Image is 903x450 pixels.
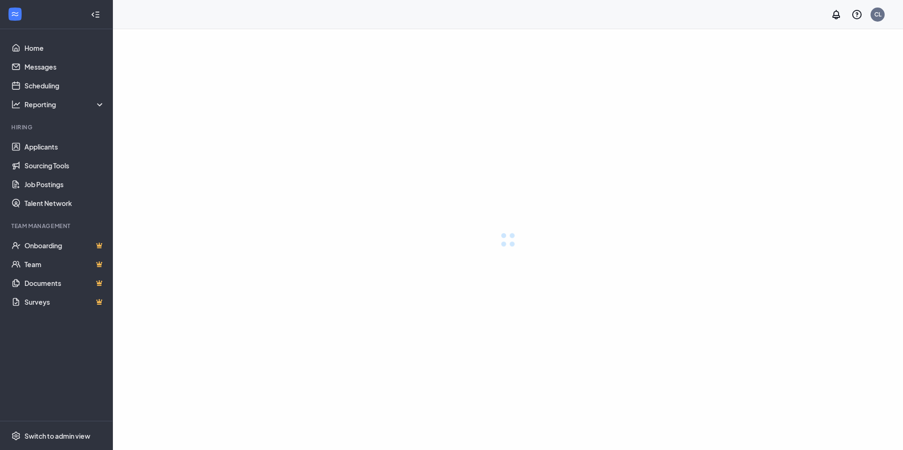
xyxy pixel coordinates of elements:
[24,431,90,441] div: Switch to admin view
[24,255,105,274] a: TeamCrown
[851,9,863,20] svg: QuestionInfo
[24,194,105,213] a: Talent Network
[10,9,20,19] svg: WorkstreamLogo
[91,10,100,19] svg: Collapse
[11,100,21,109] svg: Analysis
[874,10,881,18] div: CL
[24,274,105,292] a: DocumentsCrown
[11,431,21,441] svg: Settings
[24,57,105,76] a: Messages
[24,292,105,311] a: SurveysCrown
[11,123,103,131] div: Hiring
[24,39,105,57] a: Home
[24,137,105,156] a: Applicants
[24,156,105,175] a: Sourcing Tools
[24,175,105,194] a: Job Postings
[24,76,105,95] a: Scheduling
[24,236,105,255] a: OnboardingCrown
[24,100,105,109] div: Reporting
[831,9,842,20] svg: Notifications
[11,222,103,230] div: Team Management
